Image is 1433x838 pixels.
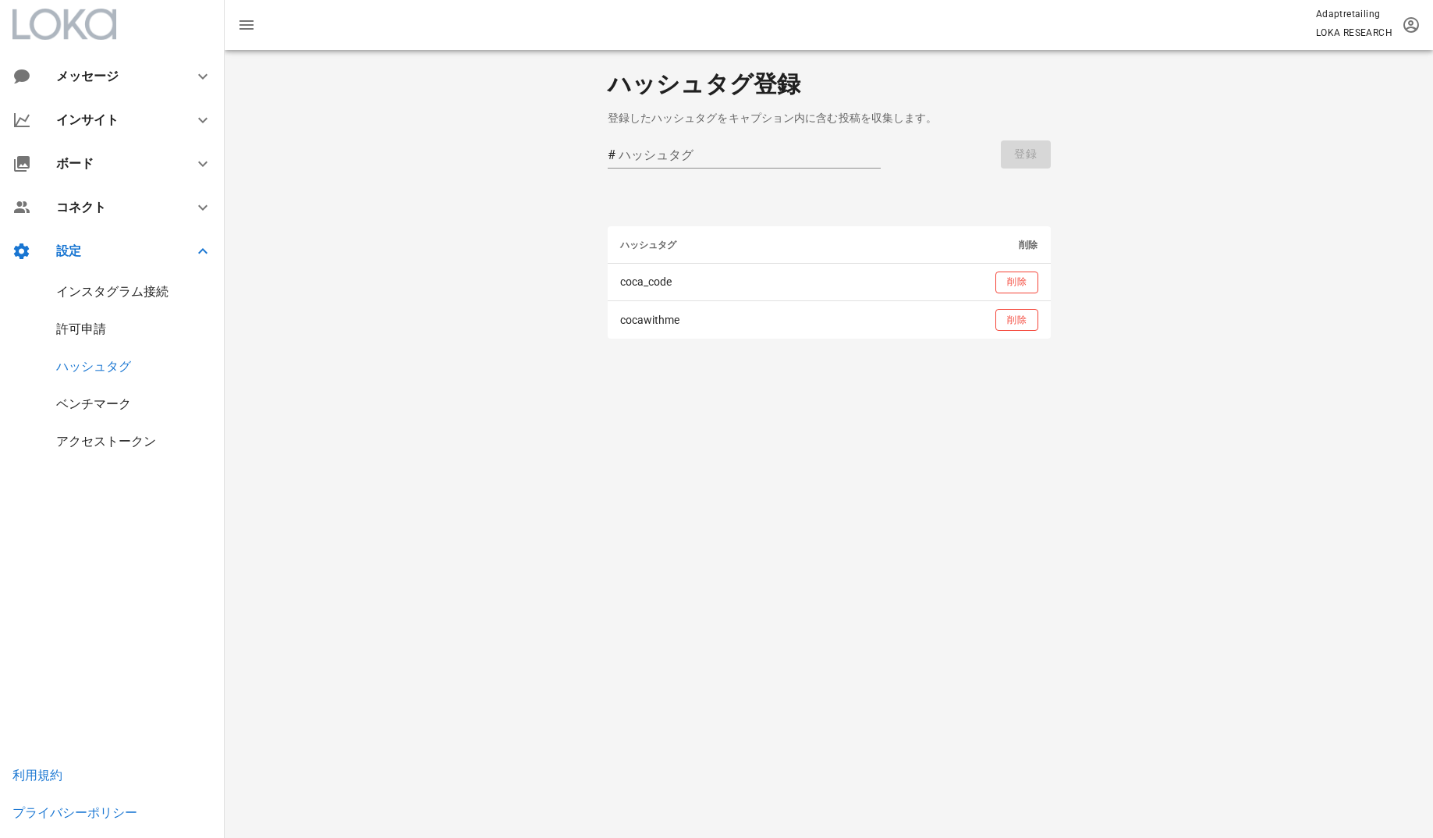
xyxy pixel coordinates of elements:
[608,301,855,339] td: cocawithme
[1316,6,1392,22] p: Adaptretailing
[1006,275,1027,289] span: 削除
[56,156,175,171] div: ボード
[12,805,137,820] a: プライバシーポリシー
[995,272,1038,293] button: 削除
[608,226,855,264] th: ハッシュタグ
[995,309,1038,331] button: 削除
[56,434,156,449] a: アクセストークン
[620,240,677,250] span: ハッシュタグ
[56,243,175,258] div: 設定
[56,396,131,411] a: ベンチマーク
[56,284,168,299] a: インスタグラム接続
[1006,314,1027,327] span: 削除
[855,226,1051,264] th: 削除
[56,321,106,336] a: 許可申請
[608,147,619,164] div: #
[12,768,62,783] a: 利用規約
[1316,25,1392,41] p: LOKA RESEARCH
[56,112,175,127] div: インサイト
[1019,240,1038,250] span: 削除
[608,109,1051,126] p: 登録したハッシュタグをキャプション内に含む投稿を収集します。
[608,264,855,301] td: coca_code
[56,200,175,215] div: コネクト
[608,72,801,97] h2: ハッシュタグ登録
[56,359,131,374] a: ハッシュタグ
[56,69,168,83] div: メッセージ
